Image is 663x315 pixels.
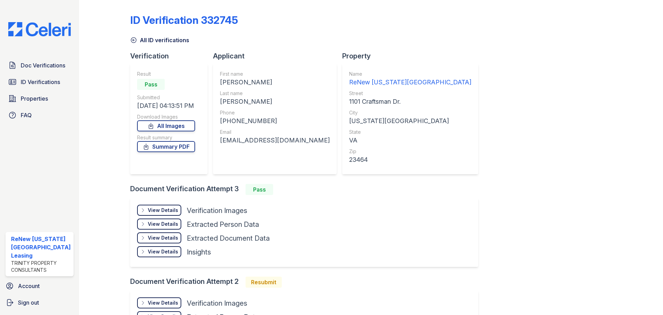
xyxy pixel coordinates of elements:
[187,247,211,257] div: Insights
[349,148,471,155] div: Zip
[349,97,471,106] div: 1101 Craftsman Dr.
[18,298,39,307] span: Sign out
[137,101,195,111] div: [DATE] 04:13:51 PM
[220,97,330,106] div: [PERSON_NAME]
[213,51,342,61] div: Applicant
[349,71,471,87] a: Name ReNew [US_STATE][GEOGRAPHIC_DATA]
[130,277,484,288] div: Document Verification Attempt 2
[220,116,330,126] div: [PHONE_NUMBER]
[6,58,74,72] a: Doc Verifications
[137,94,195,101] div: Submitted
[3,279,76,293] a: Account
[220,71,330,77] div: First name
[18,282,40,290] span: Account
[349,77,471,87] div: ReNew [US_STATE][GEOGRAPHIC_DATA]
[137,120,195,131] a: All Images
[137,134,195,141] div: Result summary
[137,113,195,120] div: Download Images
[220,90,330,97] div: Last name
[349,116,471,126] div: [US_STATE][GEOGRAPHIC_DATA]
[130,36,189,44] a: All ID verifications
[187,206,247,215] div: Verification Images
[21,78,60,86] span: ID Verifications
[148,207,178,214] div: View Details
[220,109,330,116] div: Phone
[148,234,178,241] div: View Details
[148,221,178,228] div: View Details
[349,136,471,145] div: VA
[3,22,76,36] img: CE_Logo_Blue-a8612792a0a2168367f1c8372b55b34899dd931a85d93a1a3d3e32e68fde9ad4.png
[349,129,471,136] div: State
[246,184,273,195] div: Pass
[349,71,471,77] div: Name
[246,277,282,288] div: Resubmit
[137,71,195,77] div: Result
[349,155,471,165] div: 23464
[130,184,484,195] div: Document Verification Attempt 3
[342,51,484,61] div: Property
[11,260,71,274] div: Trinity Property Consultants
[130,51,213,61] div: Verification
[634,287,656,308] iframe: chat widget
[21,61,65,70] span: Doc Verifications
[21,94,48,103] span: Properties
[148,248,178,255] div: View Details
[137,141,195,152] a: Summary PDF
[220,77,330,87] div: [PERSON_NAME]
[6,75,74,89] a: ID Verifications
[137,79,165,90] div: Pass
[187,298,247,308] div: Verification Images
[11,235,71,260] div: ReNew [US_STATE][GEOGRAPHIC_DATA] Leasing
[349,90,471,97] div: Street
[130,14,238,26] div: ID Verification 332745
[187,220,259,229] div: Extracted Person Data
[6,92,74,105] a: Properties
[3,296,76,309] a: Sign out
[220,136,330,145] div: [EMAIL_ADDRESS][DOMAIN_NAME]
[21,111,32,119] span: FAQ
[148,299,178,306] div: View Details
[6,108,74,122] a: FAQ
[220,129,330,136] div: Email
[187,233,270,243] div: Extracted Document Data
[349,109,471,116] div: City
